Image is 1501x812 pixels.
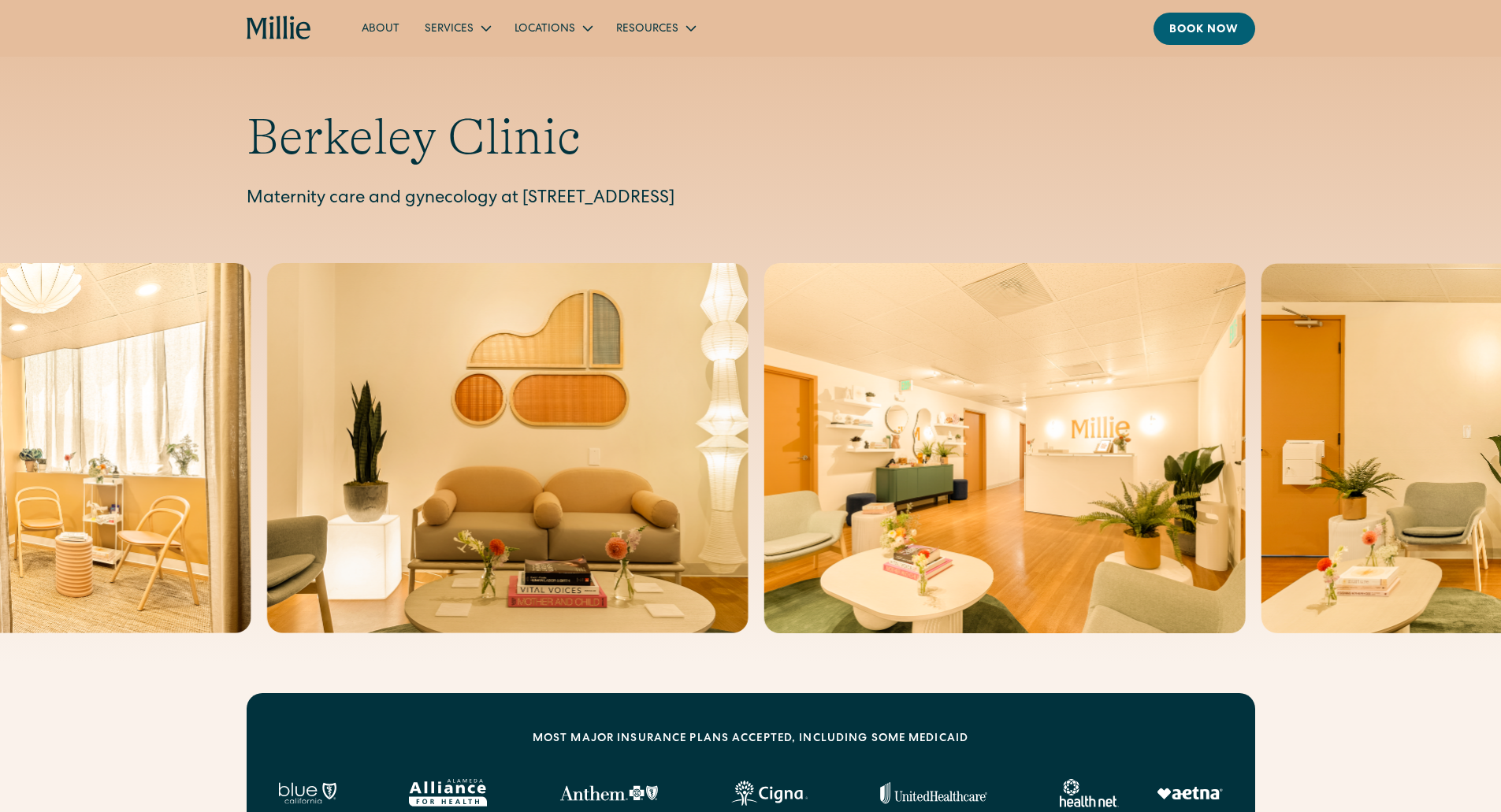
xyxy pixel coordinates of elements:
[616,21,678,38] div: Resources
[278,782,336,804] img: Blue California logo
[731,780,808,806] img: Cigna logo
[1157,787,1223,799] img: Aetna logo
[425,21,474,38] div: Services
[559,785,658,801] img: Anthem Logo
[1060,779,1119,807] img: Healthnet logo
[349,15,412,41] a: About
[412,15,502,41] div: Services
[247,107,1255,168] h1: Berkeley Clinic
[533,731,968,747] div: MOST MAJOR INSURANCE PLANS ACCEPTED, INCLUDING some MEDICAID
[515,21,575,38] div: Locations
[409,779,487,806] img: Alameda Alliance logo
[604,15,707,41] div: Resources
[1169,22,1239,39] div: Book now
[502,15,604,41] div: Locations
[247,16,312,41] a: home
[247,187,1255,213] p: Maternity care and gynecology at [STREET_ADDRESS]
[1154,13,1255,45] a: Book now
[880,782,987,804] img: United Healthcare logo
